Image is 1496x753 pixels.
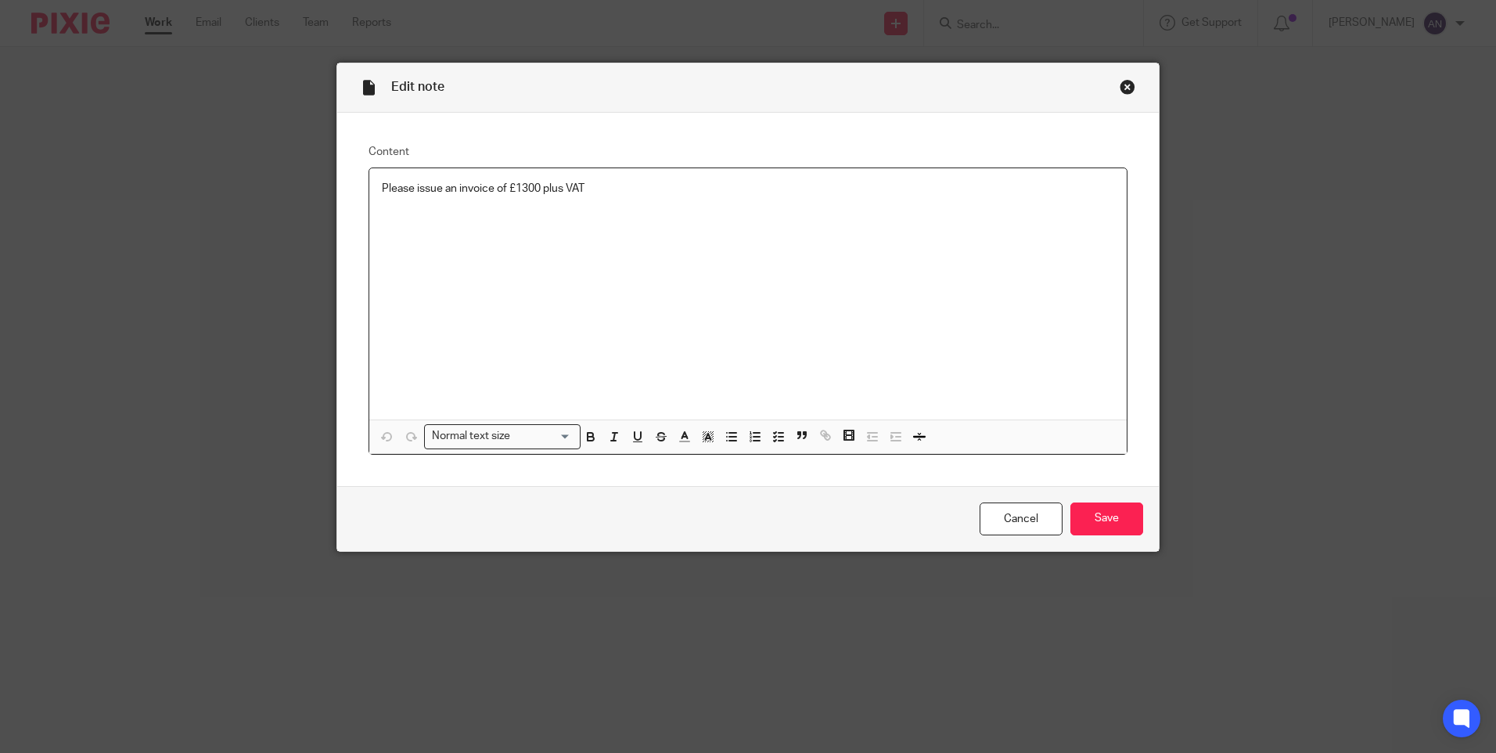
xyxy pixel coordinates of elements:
[980,503,1063,536] a: Cancel
[1120,79,1135,95] div: Close this dialog window
[424,424,581,449] div: Search for option
[391,81,444,93] span: Edit note
[369,144,1127,160] label: Content
[1070,503,1143,536] input: Save
[515,428,571,445] input: Search for option
[382,181,1114,196] p: Please issue an invoice of £1300 plus VAT
[428,428,513,445] span: Normal text size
